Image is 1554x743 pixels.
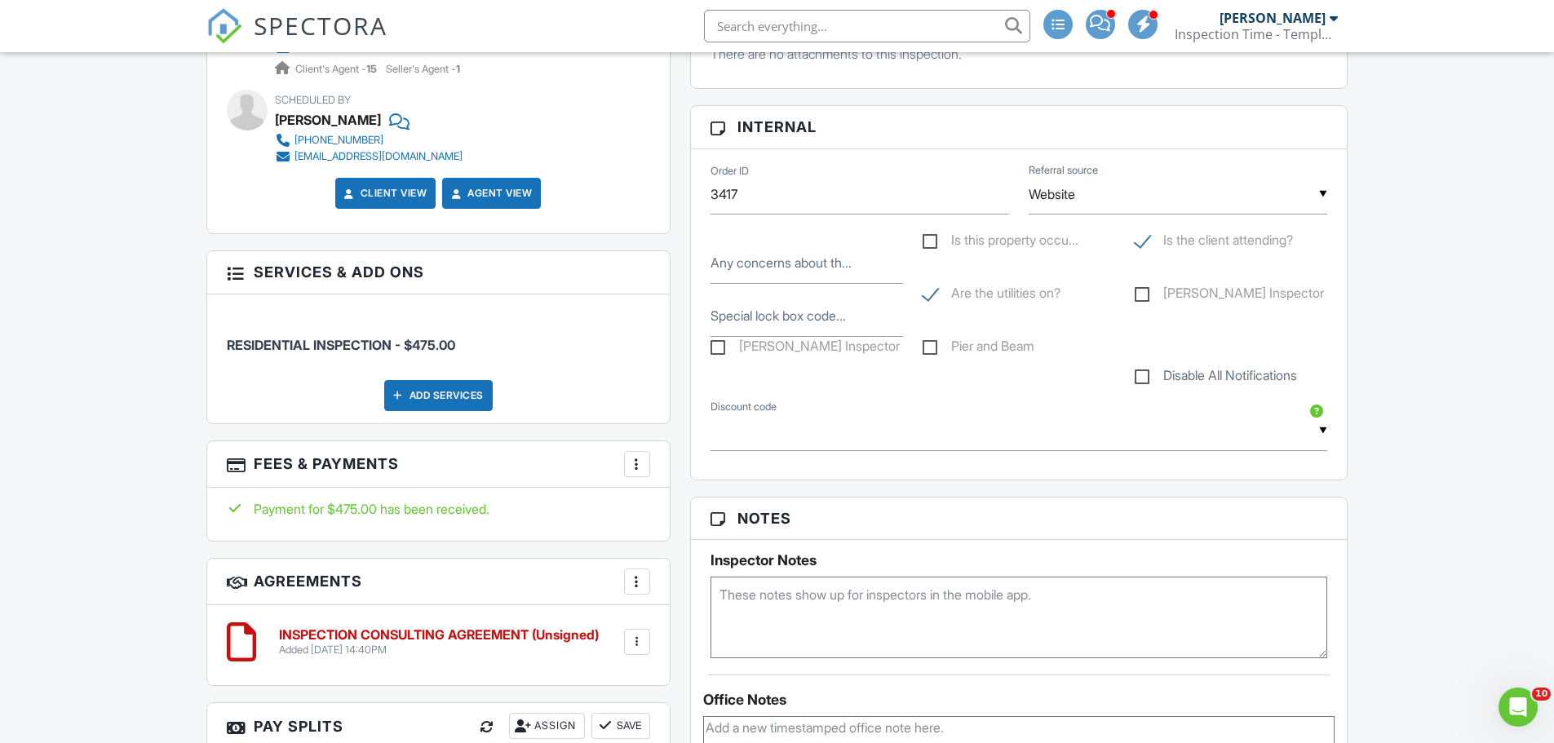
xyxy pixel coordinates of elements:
label: Disable All Notifications [1135,368,1297,388]
input: Search everything... [704,10,1030,42]
div: Payment for $475.00 has been received. [227,500,650,518]
div: Added [DATE] 14:40PM [279,643,599,657]
label: Referral source [1029,163,1098,178]
label: Kris Inspector [1135,285,1324,306]
span: 10 [1532,688,1551,701]
a: INSPECTION CONSULTING AGREEMENT (Unsigned) Added [DATE] 14:40PM [279,628,599,657]
div: [EMAIL_ADDRESS][DOMAIN_NAME] [294,150,463,163]
div: [PERSON_NAME] [1220,10,1326,26]
div: Add Services [384,380,493,411]
a: Agent View [448,185,532,201]
label: Is the client attending? [1135,232,1293,253]
span: Scheduled By [275,94,351,106]
span: RESIDENTIAL INSPECTION - $475.00 [227,337,455,353]
label: Order ID [711,164,749,179]
h3: Agreements [207,559,670,605]
h5: Inspector Notes [711,552,1328,568]
div: Inspection Time - Temple/Waco [1175,26,1338,42]
label: Pier and Beam [923,338,1034,359]
input: Special lock box code needed to access the property? [711,297,903,337]
label: Discount code [711,400,777,414]
strong: 15 [366,63,377,75]
h3: Fees & Payments [207,441,670,488]
div: Assign [509,713,585,739]
img: The Best Home Inspection Software - Spectora [206,8,242,44]
a: [PHONE_NUMBER] [275,132,463,148]
label: Aaron Inspector [711,338,900,359]
h3: Services & Add ons [207,251,670,294]
label: Special lock box code needed to access the property? [711,307,846,325]
div: Office Notes [703,692,1335,708]
a: SPECTORA [206,22,387,56]
label: Are the utilities on? [923,285,1060,306]
div: [PHONE_NUMBER] [294,134,383,147]
input: Any concerns about the property? [711,244,903,284]
p: There are no attachments to this inspection. [711,45,1328,63]
label: Any concerns about the property? [711,254,852,272]
li: Service: RESIDENTIAL INSPECTION [227,307,650,367]
a: Client View [341,185,427,201]
span: SPECTORA [254,8,387,42]
strong: 1 [456,63,460,75]
h3: Notes [691,498,1348,540]
button: Save [591,713,650,739]
span: Client's Agent - [295,63,379,75]
h6: INSPECTION CONSULTING AGREEMENT (Unsigned) [279,628,599,643]
iframe: Intercom live chat [1499,688,1538,727]
h3: Internal [691,106,1348,148]
div: [PERSON_NAME] [275,108,381,132]
span: Seller's Agent - [386,63,460,75]
a: [EMAIL_ADDRESS][DOMAIN_NAME] [275,148,463,165]
label: Is this property occupied? [923,232,1078,253]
